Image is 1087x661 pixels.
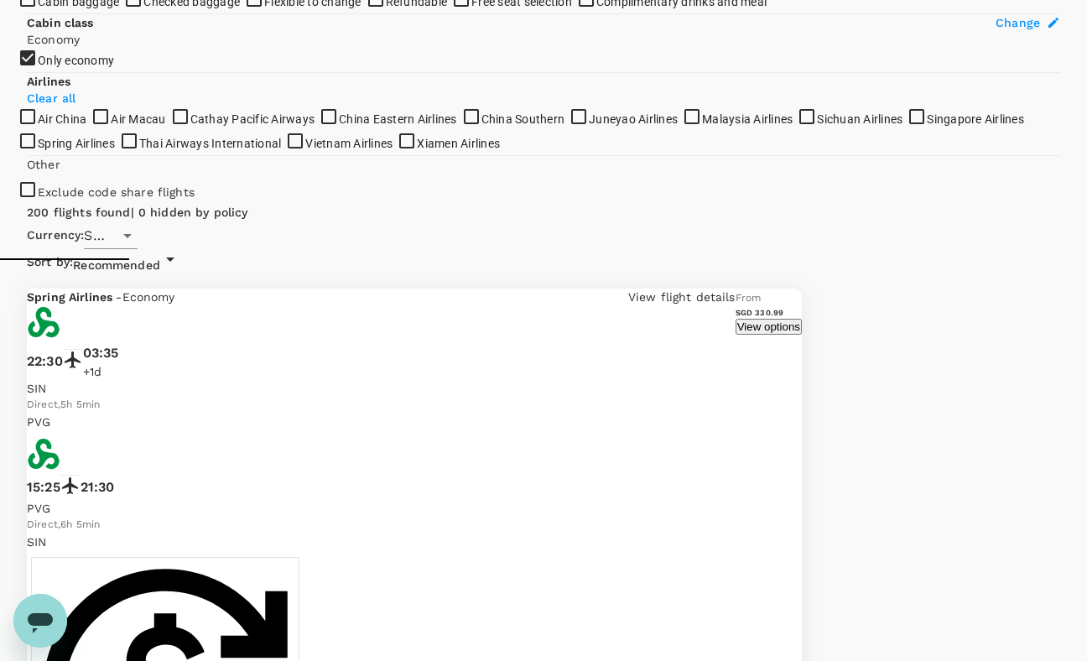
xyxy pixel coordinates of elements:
[736,319,802,335] button: View options
[27,477,60,497] p: 15:25
[628,289,736,305] p: View flight details
[27,380,736,397] p: SIN
[27,500,736,517] p: PVG
[122,290,175,304] span: Economy
[81,477,115,497] p: 21:30
[27,437,60,471] img: 9C
[13,594,67,648] iframe: Button to launch messaging window
[27,533,736,550] p: SIN
[27,414,736,430] p: PVG
[736,307,802,318] h6: SGD 330.99
[83,343,119,363] p: 03:35
[27,305,60,339] img: 9C
[736,292,762,304] span: From
[116,290,122,304] span: -
[27,351,63,372] p: 22:30
[73,258,160,272] span: Recommended
[27,517,736,533] div: Direct , 6h 5min
[83,365,101,378] span: +1d
[27,290,116,304] span: Spring Airlines
[27,253,73,272] span: Sort by :
[27,397,736,414] div: Direct , 5h 5min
